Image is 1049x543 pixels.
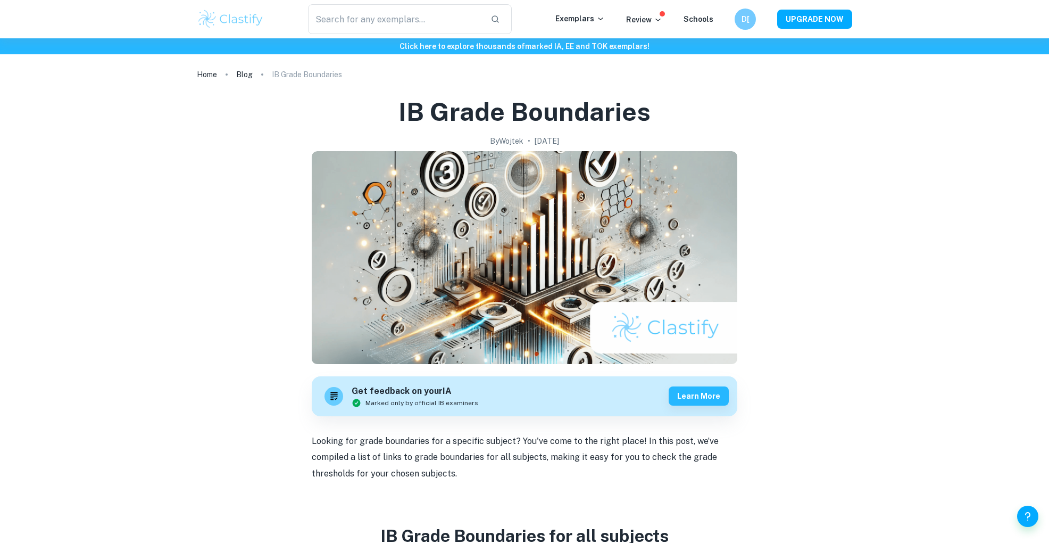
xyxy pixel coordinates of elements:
[197,67,217,82] a: Home
[490,135,523,147] h2: By Wojtek
[197,9,264,30] img: Clastify logo
[365,398,478,408] span: Marked only by official IB examiners
[739,13,752,25] h6: D[
[669,386,729,406] button: Learn more
[1017,506,1038,527] button: Help and Feedback
[398,95,651,129] h1: IB Grade Boundaries
[684,15,713,23] a: Schools
[236,67,253,82] a: Blog
[2,40,1047,52] h6: Click here to explore thousands of marked IA, EE and TOK exemplars !
[555,13,605,24] p: Exemplars
[352,385,478,398] h6: Get feedback on your IA
[528,135,530,147] p: •
[272,69,342,80] p: IB Grade Boundaries
[312,151,737,364] img: IB Grade Boundaries cover image
[777,10,852,29] button: UPGRADE NOW
[308,4,482,34] input: Search for any exemplars...
[626,14,662,26] p: Review
[312,376,737,416] a: Get feedback on yourIAMarked only by official IB examinersLearn more
[535,135,559,147] h2: [DATE]
[312,433,737,482] p: Looking for grade boundaries for a specific subject? You've come to the right place! In this post...
[735,9,756,30] button: D[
